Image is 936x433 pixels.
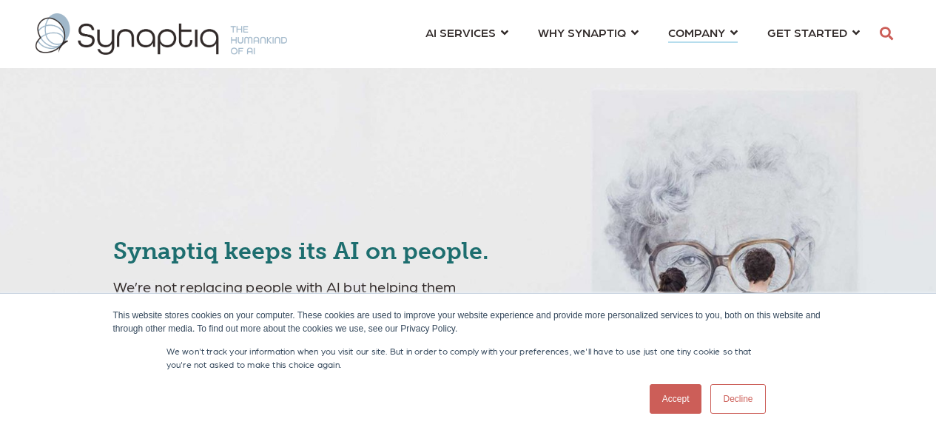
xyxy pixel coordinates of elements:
a: AI SERVICES [425,19,508,46]
a: GET STARTED [767,19,860,46]
span: COMPANY [668,22,725,42]
div: This website stores cookies on your computer. These cookies are used to improve your website expe... [113,309,824,335]
img: synaptiq logo-1 [36,13,287,55]
a: COMPANY [668,19,738,46]
span: WHY SYNAPTIQ [538,22,626,42]
span: AI SERVICES [425,22,496,42]
p: We’re not replacing people with AI but helping them understand how to use it. [113,275,521,320]
a: Decline [710,384,765,414]
span: GET STARTED [767,22,847,42]
nav: menu [411,7,875,61]
p: We won't track your information when you visit our site. But in order to comply with your prefere... [166,344,770,371]
a: Accept [650,384,702,414]
a: WHY SYNAPTIQ [538,19,639,46]
span: Synaptiq keeps its AI on people. [113,237,489,265]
